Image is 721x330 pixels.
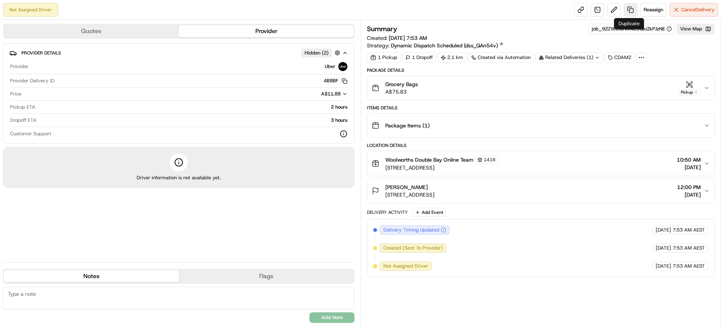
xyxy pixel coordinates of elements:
span: [DATE] [656,263,671,269]
span: 7:53 AM AEST [673,245,705,251]
div: Package Details [367,67,715,73]
span: Package Items ( 1 ) [385,122,430,129]
button: Provider [179,25,354,37]
span: [DATE] 7:53 AM [389,35,427,41]
span: Hidden ( 2 ) [305,50,329,56]
span: 1416 [484,157,496,163]
a: Created via Automation [468,52,534,63]
div: Delivery Activity [367,209,408,215]
button: Provider DetailsHidden (2) [9,47,348,59]
div: Pickup [678,89,701,95]
span: [DATE] [677,163,701,171]
div: Location Details [367,142,715,148]
span: Pickup ETA [10,104,35,111]
span: Created (Sent To Provider) [383,245,443,251]
div: Duplicate [614,18,644,29]
button: 4B8BF [324,77,347,84]
button: Woolworths Double Bay Online Team1416[STREET_ADDRESS]10:50 AM[DATE] [367,151,714,176]
span: Dynamic Dispatch Scheduled (dss_QAn54v) [391,42,498,49]
span: [STREET_ADDRESS] [385,164,498,171]
div: Items Details [367,105,715,111]
div: Strategy: [367,42,504,49]
button: A$11.88 [281,91,347,97]
span: Not Assigned Driver [383,263,428,269]
span: Driver information is not available yet. [137,174,221,181]
span: Grocery Bags [385,80,418,88]
span: Uber [325,63,335,70]
button: Package Items (1) [367,114,714,138]
span: 10:50 AM [677,156,701,163]
button: Reassign [640,3,667,17]
span: Provider [10,63,29,70]
span: 12:00 PM [677,183,701,191]
div: CDAM2 [605,52,635,63]
span: Reassign [644,6,663,13]
span: [PERSON_NAME] [385,183,428,191]
div: 1 Dropoff [402,52,436,63]
span: Delivery Timing Updated [383,227,439,233]
a: Dynamic Dispatch Scheduled (dss_QAn54v) [391,42,504,49]
span: A$11.88 [321,91,341,97]
h3: Summary [367,26,397,32]
button: Hidden (2) [301,48,342,58]
span: Dropoff ETA [10,117,36,124]
button: Add Event [412,208,446,217]
span: Customer Support [10,130,51,137]
button: Pickup [678,81,701,95]
span: 7:53 AM AEST [673,263,705,269]
button: CancelDelivery [670,3,718,17]
span: Price [10,91,21,97]
span: Created: [367,34,427,42]
div: Related Deliveries (1) [535,52,603,63]
span: Cancel Delivery [681,6,715,13]
span: [DATE] [677,191,701,198]
button: [PERSON_NAME][STREET_ADDRESS]12:00 PM[DATE] [367,179,714,203]
button: View Map [677,24,715,34]
span: [DATE] [656,227,671,233]
button: Grocery BagsA$75.83Pickup [367,76,714,100]
button: Flags [179,270,354,282]
span: 7:53 AM AEST [673,227,705,233]
button: job_92ZWbJuNM4ZCQkiZkPJzNE [592,26,672,32]
span: Provider Details [21,50,61,56]
div: 3 hours [39,117,347,124]
span: Provider Delivery ID [10,77,54,84]
div: 2.1 km [437,52,466,63]
button: Notes [4,270,179,282]
span: [STREET_ADDRESS] [385,191,434,198]
div: 1 Pickup [367,52,401,63]
div: 2 hours [38,104,347,111]
span: [DATE] [656,245,671,251]
button: Quotes [4,25,179,37]
img: uber-new-logo.jpeg [338,62,347,71]
span: A$75.83 [385,88,418,95]
span: Woolworths Double Bay Online Team [385,156,474,163]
